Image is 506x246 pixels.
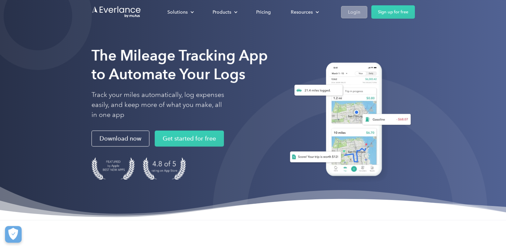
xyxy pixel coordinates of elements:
[250,6,277,18] a: Pricing
[282,57,415,184] img: Everlance, mileage tracker app, expense tracking app
[143,157,186,180] img: 4.9 out of 5 stars on the app store
[161,6,199,18] div: Solutions
[291,8,313,16] div: Resources
[371,5,415,19] a: Sign up for free
[5,226,22,243] button: Cookies Settings
[155,131,224,147] a: Get started for free
[91,131,149,147] a: Download now
[213,8,231,16] div: Products
[91,47,268,83] strong: The Mileage Tracking App to Automate Your Logs
[91,157,135,180] img: Badge for Featured by Apple Best New Apps
[91,6,141,18] a: Go to homepage
[206,6,243,18] div: Products
[348,8,360,16] div: Login
[341,6,367,18] a: Login
[91,90,225,120] p: Track your miles automatically, log expenses easily, and keep more of what you make, all in one app
[284,6,324,18] div: Resources
[256,8,271,16] div: Pricing
[167,8,188,16] div: Solutions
